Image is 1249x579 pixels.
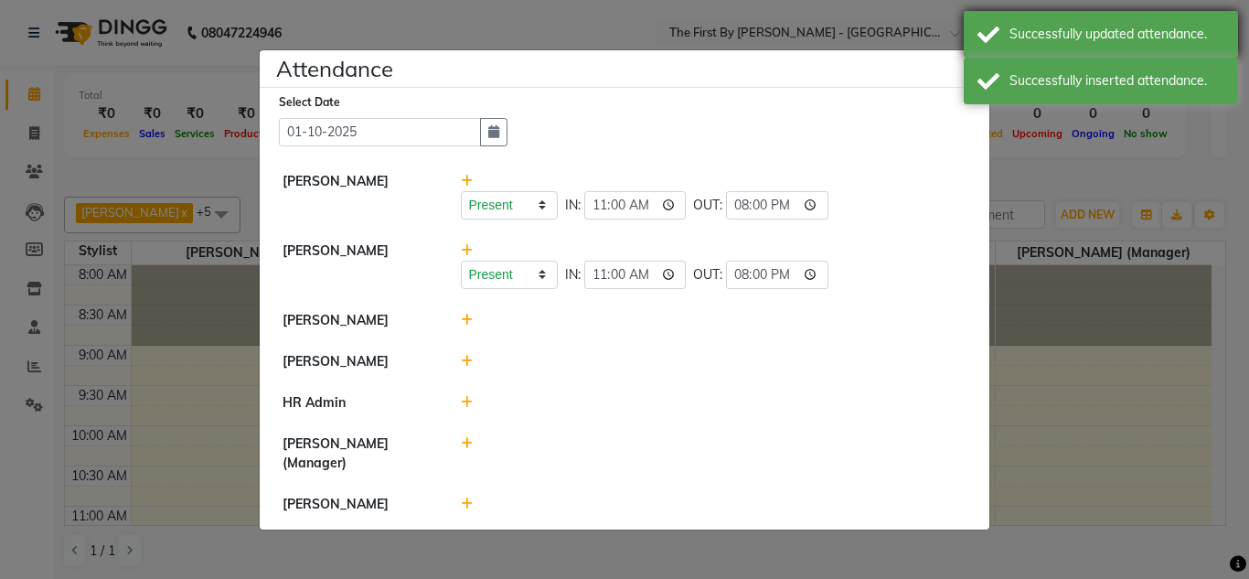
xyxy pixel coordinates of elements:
span: OUT: [693,265,722,284]
button: Close [956,38,1002,89]
input: Select date [279,118,481,146]
div: [PERSON_NAME] [269,352,447,371]
label: Select Date [279,94,340,111]
div: [PERSON_NAME] [269,172,447,220]
div: [PERSON_NAME] [269,311,447,330]
h4: Attendance [276,52,393,85]
div: [PERSON_NAME] [269,495,447,514]
div: HR Admin [269,393,447,413]
span: IN: [565,196,581,215]
span: OUT: [693,196,722,215]
div: [PERSON_NAME] (Manager) [269,434,447,473]
div: Successfully inserted attendance. [1009,71,1224,91]
div: Successfully updated attendance. [1009,25,1224,44]
div: [PERSON_NAME] [269,241,447,289]
span: IN: [565,265,581,284]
